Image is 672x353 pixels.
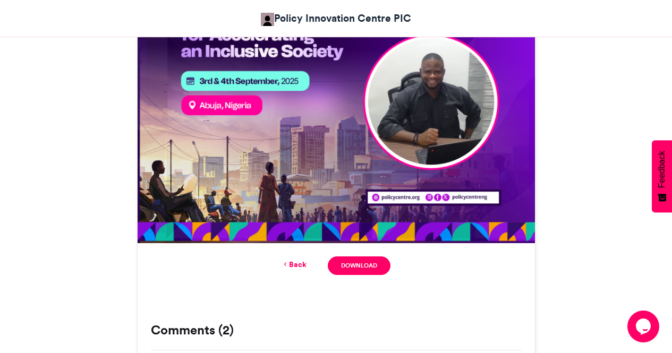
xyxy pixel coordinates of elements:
iframe: chat widget [627,311,661,342]
a: Back [282,259,307,270]
a: Policy Innovation Centre PIC [261,11,411,26]
h3: Comments (2) [151,324,522,337]
a: Download [328,256,390,275]
span: Feedback [657,151,667,188]
button: Feedback - Show survey [652,140,672,212]
img: Policy Innovation Centre PIC [261,13,274,26]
